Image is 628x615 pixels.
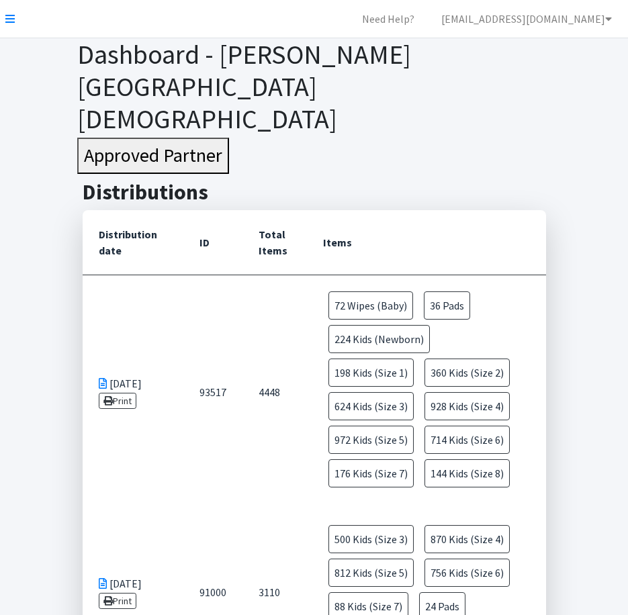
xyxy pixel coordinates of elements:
[424,291,470,320] span: 36 Pads
[328,426,414,454] span: 972 Kids (Size 5)
[77,38,551,135] h1: Dashboard - [PERSON_NAME][GEOGRAPHIC_DATA][DEMOGRAPHIC_DATA]
[307,210,545,275] th: Items
[328,392,414,420] span: 624 Kids (Size 3)
[431,5,623,32] a: [EMAIL_ADDRESS][DOMAIN_NAME]
[77,138,229,174] button: Approved Partner
[83,275,183,509] td: [DATE]
[328,291,413,320] span: 72 Wipes (Baby)
[424,525,510,553] span: 870 Kids (Size 4)
[83,179,546,205] h2: Distributions
[328,459,414,487] span: 176 Kids (Size 7)
[424,392,510,420] span: 928 Kids (Size 4)
[99,393,137,409] a: Print
[242,210,308,275] th: Total Items
[183,210,242,275] th: ID
[99,593,137,609] a: Print
[328,359,414,387] span: 198 Kids (Size 1)
[424,559,510,587] span: 756 Kids (Size 6)
[351,5,425,32] a: Need Help?
[328,559,414,587] span: 812 Kids (Size 5)
[328,325,430,353] span: 224 Kids (Newborn)
[424,426,510,454] span: 714 Kids (Size 6)
[242,275,308,509] td: 4448
[424,459,510,487] span: 144 Kids (Size 8)
[83,210,183,275] th: Distribution date
[183,275,242,509] td: 93517
[328,525,414,553] span: 500 Kids (Size 3)
[424,359,510,387] span: 360 Kids (Size 2)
